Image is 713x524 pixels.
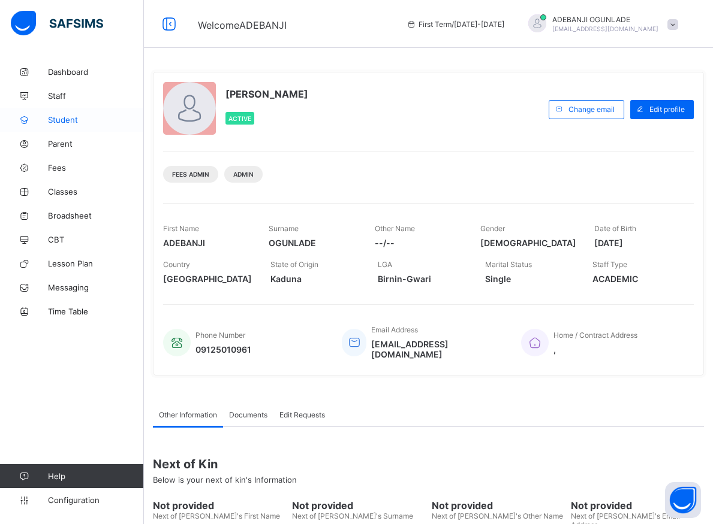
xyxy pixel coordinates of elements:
span: [GEOGRAPHIC_DATA] [163,274,252,284]
span: Not provided [432,499,565,511]
div: ADEBANJIOGUNLADE [516,14,684,34]
span: State of Origin [270,260,318,269]
span: Student [48,115,144,125]
span: Dashboard [48,67,144,77]
span: Fees [48,163,144,172]
span: Not provided [292,499,425,511]
span: Kaduna [270,274,360,284]
span: Active [228,115,251,122]
span: Email Address [371,325,418,334]
span: Documents [229,410,267,419]
span: Broadsheet [48,211,144,220]
span: Time Table [48,307,144,316]
span: Next of [PERSON_NAME]'s First Name [153,511,280,520]
span: Gender [480,224,505,233]
span: 09125010961 [195,344,251,355]
span: Single [485,274,574,284]
span: Surname [269,224,299,233]
span: Admin [233,171,254,178]
span: Next of [PERSON_NAME]'s Other Name [432,511,563,520]
span: Edit profile [649,105,685,114]
span: Home / Contract Address [553,331,637,340]
span: First Name [163,224,199,233]
span: [EMAIL_ADDRESS][DOMAIN_NAME] [371,339,503,359]
span: --/-- [375,238,462,248]
span: Configuration [48,495,143,505]
span: [EMAIL_ADDRESS][DOMAIN_NAME] [552,25,658,32]
span: [PERSON_NAME] [225,88,308,100]
span: Below is your next of kin's Information [153,475,297,484]
span: Date of Birth [594,224,636,233]
span: Marital Status [485,260,532,269]
span: Other Name [375,224,415,233]
span: LGA [378,260,392,269]
span: Next of [PERSON_NAME]'s Surname [292,511,413,520]
span: ADEBANJI [163,238,251,248]
span: Country [163,260,190,269]
span: Classes [48,187,144,196]
span: Change email [568,105,615,114]
img: safsims [11,11,103,36]
span: ADEBANJI OGUNLADE [552,15,658,24]
span: Not provided [153,499,286,511]
span: Parent [48,139,144,149]
span: Phone Number [195,331,245,340]
span: Help [48,471,143,481]
span: Next of Kin [153,457,704,471]
span: Fees Admin [172,171,209,178]
span: [DATE] [594,238,682,248]
span: Staff [48,91,144,101]
span: Lesson Plan [48,259,144,268]
span: , [553,344,637,355]
span: Edit Requests [279,410,325,419]
span: Other Information [159,410,217,419]
span: [DEMOGRAPHIC_DATA] [480,238,576,248]
span: Staff Type [592,260,627,269]
span: ACADEMIC [592,274,682,284]
span: CBT [48,235,144,244]
span: Messaging [48,283,144,292]
button: Open asap [665,482,701,518]
span: Birnin-Gwari [378,274,467,284]
span: Not provided [571,499,704,511]
span: Welcome ADEBANJI [198,19,287,31]
span: OGUNLADE [269,238,356,248]
span: session/term information [407,20,504,29]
